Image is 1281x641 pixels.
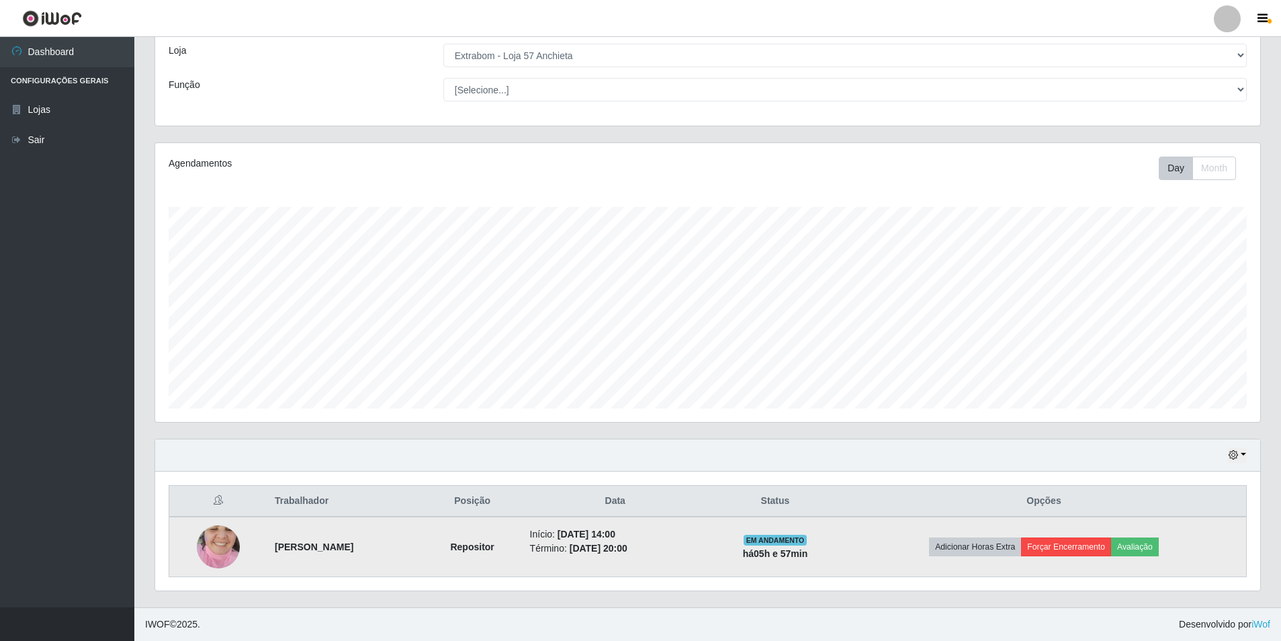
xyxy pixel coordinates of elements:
[1179,617,1270,632] span: Desenvolvido por
[423,486,522,517] th: Posição
[1192,157,1236,180] button: Month
[169,157,606,171] div: Agendamentos
[929,538,1021,556] button: Adicionar Horas Extra
[1111,538,1159,556] button: Avaliação
[709,486,842,517] th: Status
[267,486,423,517] th: Trabalhador
[530,542,701,556] li: Término:
[1159,157,1193,180] button: Day
[558,529,615,540] time: [DATE] 14:00
[1159,157,1247,180] div: Toolbar with button groups
[22,10,82,27] img: CoreUI Logo
[450,542,494,552] strong: Repositor
[169,44,186,58] label: Loja
[842,486,1246,517] th: Opções
[275,542,353,552] strong: [PERSON_NAME]
[530,527,701,542] li: Início:
[744,535,807,546] span: EM ANDAMENTO
[522,486,709,517] th: Data
[145,619,170,630] span: IWOF
[743,548,808,559] strong: há 05 h e 57 min
[570,543,627,554] time: [DATE] 20:00
[1021,538,1111,556] button: Forçar Encerramento
[197,509,240,585] img: 1753380554375.jpeg
[169,78,200,92] label: Função
[1251,619,1270,630] a: iWof
[145,617,200,632] span: © 2025 .
[1159,157,1236,180] div: First group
